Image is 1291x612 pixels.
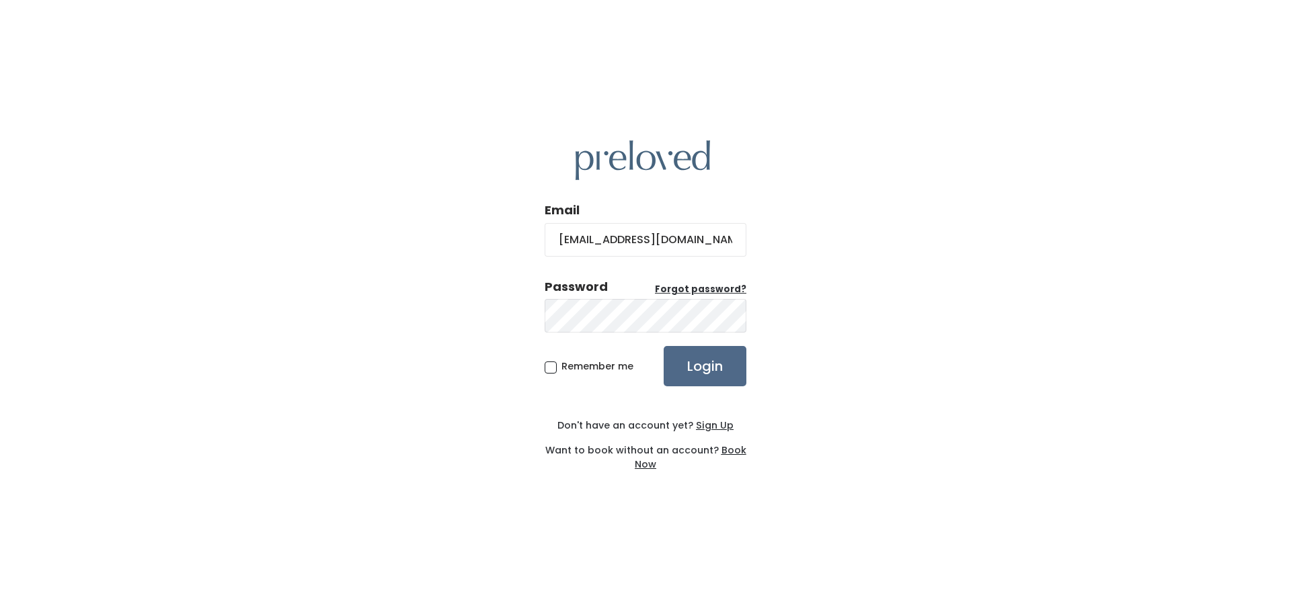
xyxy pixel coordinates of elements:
span: Remember me [561,359,633,373]
a: Forgot password? [655,283,746,296]
u: Sign Up [696,419,734,432]
div: Don't have an account yet? [545,419,746,433]
div: Password [545,278,608,296]
label: Email [545,202,580,219]
input: Login [664,346,746,386]
div: Want to book without an account? [545,433,746,472]
a: Book Now [635,443,746,471]
img: preloved logo [576,140,710,180]
a: Sign Up [693,419,734,432]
